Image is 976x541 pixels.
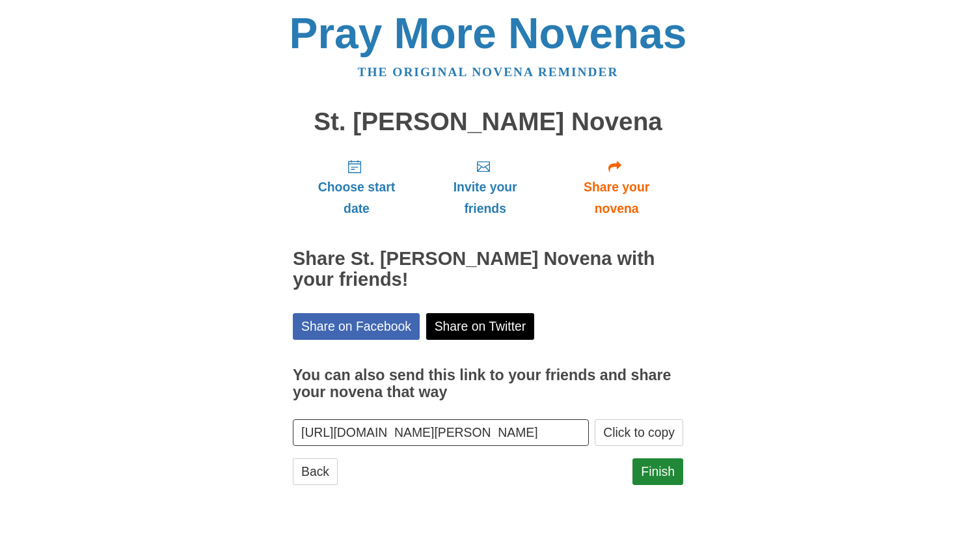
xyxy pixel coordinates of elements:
h3: You can also send this link to your friends and share your novena that way [293,367,683,400]
a: Share on Facebook [293,313,420,340]
h2: Share St. [PERSON_NAME] Novena with your friends! [293,249,683,290]
a: Choose start date [293,148,420,226]
a: Back [293,458,338,485]
a: Pray More Novenas [290,9,687,57]
span: Choose start date [306,176,407,219]
a: Share on Twitter [426,313,535,340]
button: Click to copy [595,419,683,446]
h1: St. [PERSON_NAME] Novena [293,108,683,136]
a: Share your novena [550,148,683,226]
a: Finish [632,458,683,485]
a: Invite your friends [420,148,550,226]
a: The original novena reminder [358,65,619,79]
span: Invite your friends [433,176,537,219]
span: Share your novena [563,176,670,219]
